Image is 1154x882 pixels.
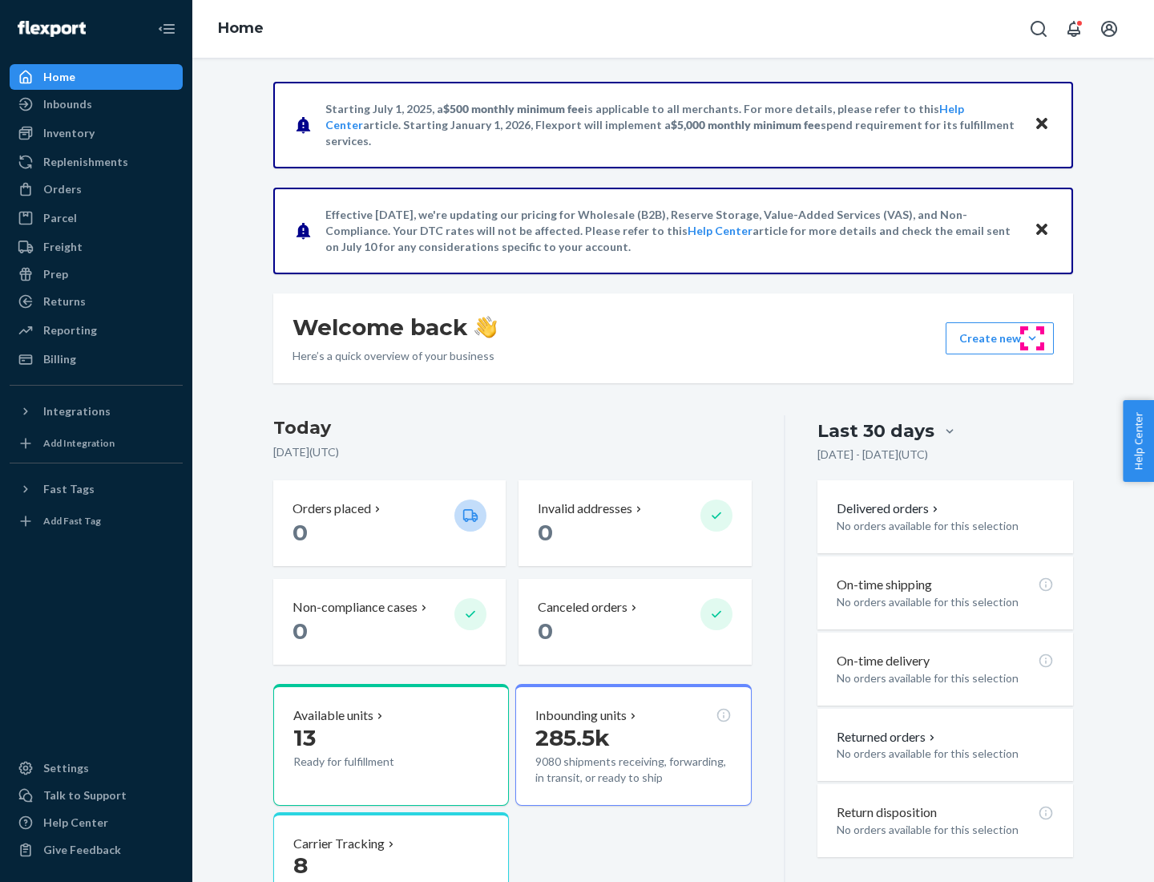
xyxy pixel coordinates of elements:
[535,724,610,751] span: 285.5k
[817,447,928,463] p: [DATE] - [DATE] ( UTC )
[1123,400,1154,482] button: Help Center
[817,419,934,443] div: Last 30 days
[325,101,1019,149] p: Starting July 1, 2025, a is applicable to all merchants. For more details, please refer to this a...
[43,815,108,831] div: Help Center
[443,102,584,115] span: $500 monthly minimum fee
[43,436,115,450] div: Add Integration
[946,322,1054,354] button: Create new
[293,706,373,725] p: Available units
[10,205,183,231] a: Parcel
[837,576,932,594] p: On-time shipping
[688,224,753,237] a: Help Center
[18,21,86,37] img: Flexport logo
[10,346,183,372] a: Billing
[837,518,1054,534] p: No orders available for this selection
[538,617,553,645] span: 0
[518,480,751,566] button: Invalid addresses 0
[10,431,183,456] a: Add Integration
[10,837,183,863] button: Give Feedback
[10,64,183,90] a: Home
[837,728,938,746] button: Returned orders
[43,760,89,776] div: Settings
[837,803,937,822] p: Return disposition
[1023,13,1055,45] button: Open Search Box
[43,403,111,419] div: Integrations
[837,822,1054,838] p: No orders available for this selection
[10,318,183,343] a: Reporting
[293,598,418,617] p: Non-compliance cases
[293,724,316,751] span: 13
[1031,113,1052,136] button: Close
[538,519,553,546] span: 0
[43,842,121,858] div: Give Feedback
[293,500,371,518] p: Orders placed
[43,69,75,85] div: Home
[474,316,497,338] img: hand-wave emoji
[43,210,77,226] div: Parcel
[43,239,83,255] div: Freight
[10,91,183,117] a: Inbounds
[837,670,1054,686] p: No orders available for this selection
[43,293,86,310] div: Returns
[671,118,821,131] span: $5,000 monthly minimum fee
[273,579,506,665] button: Non-compliance cases 0
[538,598,627,617] p: Canceled orders
[10,399,183,424] button: Integrations
[1031,219,1052,242] button: Close
[43,181,82,197] div: Orders
[837,500,942,518] button: Delivered orders
[293,313,497,342] h1: Welcome back
[1093,13,1125,45] button: Open account menu
[10,508,183,534] a: Add Fast Tag
[43,154,128,170] div: Replenishments
[10,149,183,175] a: Replenishments
[10,261,183,287] a: Prep
[293,617,308,645] span: 0
[273,415,752,441] h3: Today
[151,13,183,45] button: Close Navigation
[325,207,1019,255] p: Effective [DATE], we're updating our pricing for Wholesale (B2B), Reserve Storage, Value-Added Se...
[43,266,68,282] div: Prep
[293,835,385,853] p: Carrier Tracking
[535,754,731,786] p: 9080 shipments receiving, forwarding, in transit, or ready to ship
[515,684,751,806] button: Inbounding units285.5k9080 shipments receiving, forwarding, in transit, or ready to ship
[273,444,752,460] p: [DATE] ( UTC )
[837,652,930,670] p: On-time delivery
[293,754,442,770] p: Ready for fulfillment
[43,481,95,497] div: Fast Tags
[10,176,183,202] a: Orders
[43,514,101,528] div: Add Fast Tag
[10,120,183,146] a: Inventory
[205,6,276,52] ol: breadcrumbs
[535,706,627,725] p: Inbounding units
[293,852,308,879] span: 8
[1058,13,1090,45] button: Open notifications
[837,746,1054,762] p: No orders available for this selection
[10,476,183,502] button: Fast Tags
[518,579,751,665] button: Canceled orders 0
[10,289,183,314] a: Returns
[273,684,509,806] button: Available units13Ready for fulfillment
[293,519,308,546] span: 0
[10,810,183,835] a: Help Center
[293,348,497,364] p: Here’s a quick overview of your business
[10,783,183,808] a: Talk to Support
[43,125,95,141] div: Inventory
[43,96,92,112] div: Inbounds
[10,755,183,781] a: Settings
[273,480,506,566] button: Orders placed 0
[43,351,76,367] div: Billing
[218,19,264,37] a: Home
[10,234,183,260] a: Freight
[43,787,127,803] div: Talk to Support
[43,322,97,338] div: Reporting
[538,500,632,518] p: Invalid addresses
[837,594,1054,610] p: No orders available for this selection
